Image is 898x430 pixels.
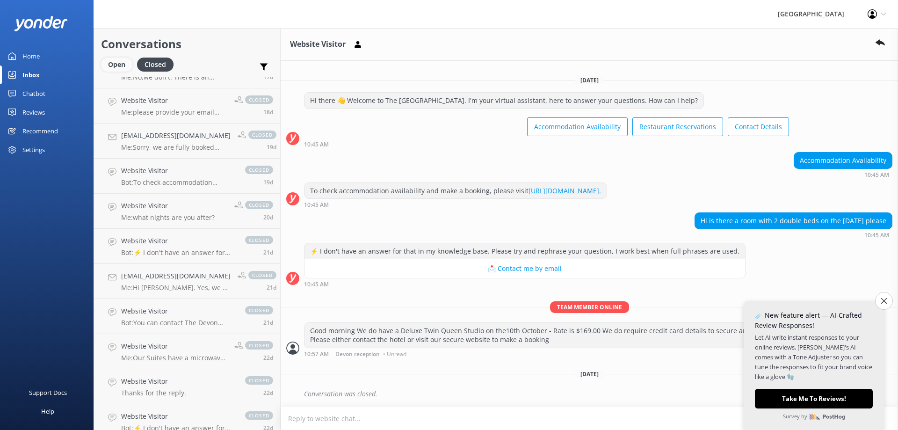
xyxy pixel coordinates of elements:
span: closed [245,95,273,104]
a: Website VisitorBot:You can contact The Devon Hotel team at [PHONE_NUMBER] or 0800 843 338, or by ... [94,299,280,334]
div: Help [41,402,54,421]
span: Sep 27 2025 07:18am (UTC +13:00) Pacific/Auckland [263,108,273,116]
a: Website VisitorMe:please provide your email address so we can send this to youclosed18d [94,88,280,124]
strong: 10:45 AM [864,233,889,238]
a: [EMAIL_ADDRESS][DOMAIN_NAME]Me:Hi [PERSON_NAME]. Yes, we do have a QST available those dates. Wou... [94,264,280,299]
h4: Website Visitor [121,306,236,316]
span: • Unread [383,351,406,357]
div: Good morning We do have a Deluxe Twin Queen Studio on the10th October - Rate is $169.00 We do req... [304,323,789,348]
div: Sep 30 2025 10:45am (UTC +13:00) Pacific/Auckland [304,201,607,208]
p: Me: Our Suites have a microwave, but not in our studio rooms. Studio Rooms have tea/coffee making... [121,354,227,362]
h3: Website Visitor [290,38,346,51]
div: Chatbot [22,84,45,103]
h4: [EMAIL_ADDRESS][DOMAIN_NAME] [121,271,231,281]
button: 📩 Contact me by email [304,259,745,278]
p: Me: No,we don't. There is an Airport Shuttle bus - [PERSON_NAME] Airport Shuttle - 0800 373 001 -... [121,73,227,81]
div: Sep 30 2025 10:45am (UTC +13:00) Pacific/Auckland [304,281,746,287]
h4: Website Visitor [121,95,227,106]
a: [EMAIL_ADDRESS][DOMAIN_NAME]Me:Sorry, we are fully booked [DATE]closed19d [94,124,280,159]
span: closed [245,236,273,244]
div: ⚡ I don't have an answer for that in my knowledge base. Please try and rephrase your question, I ... [304,243,745,259]
img: yonder-white-logo.png [14,16,68,31]
p: Bot: ⚡ I don't have an answer for that in my knowledge base. Please try and rephrase your questio... [121,248,236,257]
button: Restaurant Reservations [632,117,723,136]
p: Thanks for the reply. [121,389,186,397]
span: Sep 23 2025 07:08am (UTC +13:00) Pacific/Auckland [263,354,273,362]
h4: Website Visitor [121,166,236,176]
span: closed [245,306,273,314]
div: Conversation was closed. [304,386,892,402]
a: Open [101,59,137,69]
strong: 10:45 AM [304,282,329,287]
div: Hi is there a room with 2 double beds on the [DATE] please [695,213,892,229]
div: Closed [137,58,174,72]
span: closed [248,131,276,139]
span: Sep 25 2025 05:21pm (UTC +13:00) Pacific/Auckland [263,178,273,186]
h2: Conversations [101,35,273,53]
strong: 10:45 AM [304,202,329,208]
div: Accommodation Availability [794,153,892,168]
button: Contact Details [728,117,789,136]
div: Settings [22,140,45,159]
div: Open [101,58,132,72]
div: Recommend [22,122,58,140]
span: Sep 24 2025 10:24am (UTC +13:00) Pacific/Auckland [263,248,273,256]
button: Accommodation Availability [527,117,628,136]
span: closed [245,341,273,350]
a: Website VisitorBot:To check accommodation availability and make a booking, please visit [URL][DOM... [94,159,280,194]
a: Closed [137,59,178,69]
p: Me: what nights are you after? [121,213,215,222]
span: closed [248,271,276,279]
h4: Website Visitor [121,201,215,211]
h4: [EMAIL_ADDRESS][DOMAIN_NAME] [121,131,231,141]
span: Sep 25 2025 05:27pm (UTC +13:00) Pacific/Auckland [267,143,276,151]
div: 2025-10-04T12:02:21.590 [286,386,892,402]
a: Website VisitorThanks for the reply.closed22d [94,369,280,404]
span: closed [245,166,273,174]
span: Devon reception [335,351,380,357]
strong: 10:45 AM [864,172,889,178]
p: Me: please provide your email address so we can send this to you [121,108,227,117]
h4: Website Visitor [121,376,186,386]
span: Sep 23 2025 07:49pm (UTC +13:00) Pacific/Auckland [267,284,276,292]
span: Sep 24 2025 12:29pm (UTC +13:00) Pacific/Auckland [263,213,273,221]
div: Hi there 👋 Welcome to The [GEOGRAPHIC_DATA]. I'm your virtual assistant, here to answer your ques... [304,93,703,109]
span: Sep 27 2025 03:00pm (UTC +13:00) Pacific/Auckland [263,73,273,81]
span: Sep 23 2025 02:58pm (UTC +13:00) Pacific/Auckland [263,319,273,327]
span: closed [245,201,273,209]
p: Bot: You can contact The Devon Hotel team at [PHONE_NUMBER] or 0800 843 338, or by emailing [EMAI... [121,319,236,327]
span: closed [245,376,273,385]
div: To check accommodation availability and make a booking, please visit [304,183,607,199]
a: Website VisitorMe:Our Suites have a microwave, but not in our studio rooms. Studio Rooms have tea... [94,334,280,369]
div: Sep 30 2025 10:45am (UTC +13:00) Pacific/Auckland [794,171,892,178]
h4: Website Visitor [121,411,236,422]
p: Bot: To check accommodation availability and make a booking, please visit [URL][DOMAIN_NAME]. [121,178,236,187]
div: Sep 30 2025 10:45am (UTC +13:00) Pacific/Auckland [304,141,789,147]
div: Sep 30 2025 10:57am (UTC +13:00) Pacific/Auckland [304,350,789,357]
div: Reviews [22,103,45,122]
div: Sep 30 2025 10:45am (UTC +13:00) Pacific/Auckland [695,232,892,238]
h4: Website Visitor [121,236,236,246]
span: Team member online [550,301,629,313]
div: Support Docs [29,383,67,402]
strong: 10:45 AM [304,142,329,147]
span: [DATE] [575,370,604,378]
p: Me: Sorry, we are fully booked [DATE] [121,143,231,152]
a: [URL][DOMAIN_NAME]. [529,186,601,195]
span: closed [245,411,273,420]
div: Home [22,47,40,66]
strong: 10:57 AM [304,351,329,357]
div: Inbox [22,66,40,84]
h4: Website Visitor [121,341,227,351]
a: Website VisitorBot:⚡ I don't have an answer for that in my knowledge base. Please try and rephras... [94,229,280,264]
a: Website VisitorMe:what nights are you after?closed20d [94,194,280,229]
span: Sep 22 2025 09:53pm (UTC +13:00) Pacific/Auckland [263,389,273,397]
span: [DATE] [575,76,604,84]
p: Me: Hi [PERSON_NAME]. Yes, we do have a QST available those dates. Would be best to reserve the r... [121,284,231,292]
